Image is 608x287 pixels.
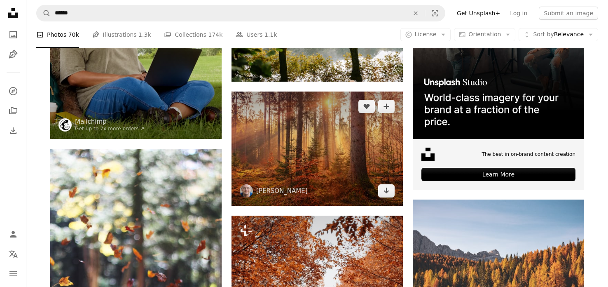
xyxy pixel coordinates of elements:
[164,21,222,48] a: Collections 174k
[232,92,403,206] img: forest heat by sunbeam
[50,274,222,281] a: selective focus photography of orange and brown falling maple leaves
[264,30,277,39] span: 1.1k
[407,5,425,21] button: Clear
[37,5,51,21] button: Search Unsplash
[425,5,445,21] button: Visual search
[75,118,145,126] a: Mailchimp
[138,30,151,39] span: 1.3k
[468,31,501,38] span: Orientation
[5,226,21,242] a: Log in / Sign up
[482,151,575,158] span: The best in on-brand content creation
[236,21,277,48] a: Users 1.1k
[421,168,575,181] div: Learn More
[58,118,72,132] img: Go to Mailchimp's profile
[358,100,375,113] button: Like
[5,26,21,43] a: Photos
[378,100,395,113] button: Add to Collection
[533,31,554,38] span: Sort by
[400,28,451,41] button: License
[539,7,598,20] button: Submit an image
[5,83,21,99] a: Explore
[5,122,21,139] a: Download History
[5,103,21,119] a: Collections
[92,21,151,48] a: Illustrations 1.3k
[232,145,403,152] a: forest heat by sunbeam
[452,7,505,20] a: Get Unsplash+
[454,28,515,41] button: Orientation
[5,246,21,262] button: Language
[378,184,395,198] a: Download
[413,253,584,260] a: brown trees
[519,28,598,41] button: Sort byRelevance
[5,5,21,23] a: Home — Unsplash
[50,49,222,57] a: Woman using laptop while sitting under a tree
[75,126,145,132] a: Get up to 7x more orders ↗
[505,7,532,20] a: Log in
[5,46,21,63] a: Illustrations
[208,30,222,39] span: 174k
[240,184,253,198] img: Go to Johannes Plenio's profile
[36,5,445,21] form: Find visuals sitewide
[256,187,308,195] a: [PERSON_NAME]
[421,148,435,161] img: file-1631678316303-ed18b8b5cb9cimage
[533,31,584,39] span: Relevance
[5,266,21,282] button: Menu
[415,31,437,38] span: License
